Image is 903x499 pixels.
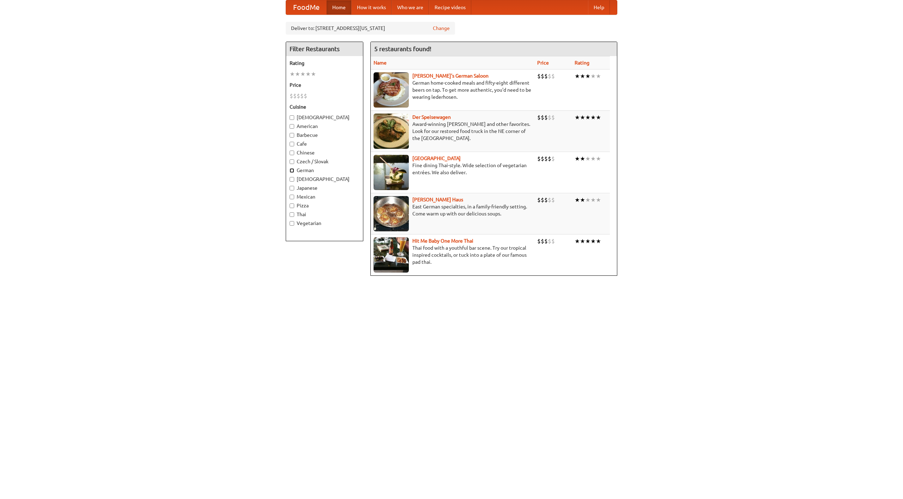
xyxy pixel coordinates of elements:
label: American [290,123,359,130]
a: Name [374,60,387,66]
a: [PERSON_NAME]'s German Saloon [412,73,489,79]
li: ★ [596,196,601,204]
li: ★ [580,196,585,204]
li: $ [541,155,544,163]
li: $ [537,114,541,121]
li: $ [290,92,293,100]
input: German [290,168,294,173]
input: Mexican [290,195,294,199]
li: $ [548,72,551,80]
li: $ [544,114,548,121]
input: American [290,124,294,129]
li: ★ [305,70,311,78]
label: Japanese [290,184,359,191]
input: Thai [290,212,294,217]
label: Pizza [290,202,359,209]
li: ★ [590,237,596,245]
p: Thai food with a youthful bar scene. Try our tropical inspired cocktails, or tuck into a plate of... [374,244,532,266]
a: [PERSON_NAME] Haus [412,197,463,202]
input: Pizza [290,203,294,208]
a: Help [588,0,610,14]
label: Vegetarian [290,220,359,227]
li: $ [548,196,551,204]
p: East German specialties, in a family-friendly setting. Come warm up with our delicious soups. [374,203,532,217]
a: Home [327,0,351,14]
ng-pluralize: 5 restaurants found! [374,45,431,52]
p: Award-winning [PERSON_NAME] and other favorites. Look for our restored food truck in the NE corne... [374,121,532,142]
li: $ [551,114,555,121]
li: ★ [596,155,601,163]
li: ★ [575,114,580,121]
li: ★ [590,72,596,80]
a: Hit Me Baby One More Thai [412,238,473,244]
li: $ [304,92,307,100]
input: Cafe [290,142,294,146]
label: Barbecue [290,132,359,139]
li: $ [541,237,544,245]
li: ★ [295,70,300,78]
label: Cafe [290,140,359,147]
li: ★ [300,70,305,78]
input: Vegetarian [290,221,294,226]
a: Der Speisewagen [412,114,451,120]
li: ★ [596,114,601,121]
h5: Cuisine [290,103,359,110]
li: $ [548,237,551,245]
li: ★ [590,114,596,121]
li: ★ [580,237,585,245]
label: Thai [290,211,359,218]
li: $ [544,237,548,245]
label: Mexican [290,193,359,200]
li: ★ [590,196,596,204]
a: Rating [575,60,589,66]
li: $ [541,114,544,121]
label: [DEMOGRAPHIC_DATA] [290,114,359,121]
input: Japanese [290,186,294,190]
li: $ [551,155,555,163]
label: Czech / Slovak [290,158,359,165]
li: $ [548,114,551,121]
li: ★ [596,237,601,245]
a: [GEOGRAPHIC_DATA] [412,156,461,161]
li: ★ [575,72,580,80]
li: $ [537,237,541,245]
label: [DEMOGRAPHIC_DATA] [290,176,359,183]
li: ★ [585,72,590,80]
li: ★ [580,72,585,80]
li: ★ [585,196,590,204]
li: ★ [575,237,580,245]
li: $ [297,92,300,100]
img: speisewagen.jpg [374,114,409,149]
label: German [290,167,359,174]
li: $ [300,92,304,100]
li: $ [541,196,544,204]
a: Change [433,25,450,32]
li: ★ [575,155,580,163]
li: $ [548,155,551,163]
img: satay.jpg [374,155,409,190]
img: babythai.jpg [374,237,409,273]
li: $ [544,196,548,204]
li: $ [537,72,541,80]
li: ★ [580,155,585,163]
li: ★ [585,114,590,121]
li: $ [537,155,541,163]
li: ★ [596,72,601,80]
p: German home-cooked meals and fifty-eight different beers on tap. To get more authentic, you'd nee... [374,79,532,101]
h4: Filter Restaurants [286,42,363,56]
h5: Rating [290,60,359,67]
input: Barbecue [290,133,294,138]
li: ★ [590,155,596,163]
a: How it works [351,0,392,14]
div: Deliver to: [STREET_ADDRESS][US_STATE] [286,22,455,35]
li: ★ [585,155,590,163]
li: $ [544,155,548,163]
img: esthers.jpg [374,72,409,108]
label: Chinese [290,149,359,156]
li: ★ [575,196,580,204]
input: Chinese [290,151,294,155]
